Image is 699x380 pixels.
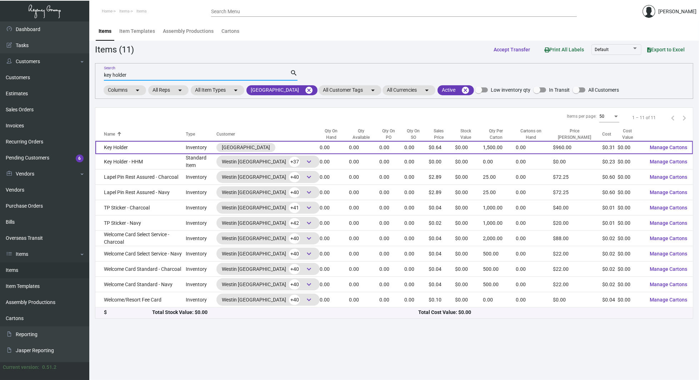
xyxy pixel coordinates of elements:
[644,247,693,260] button: Manage Cartons
[305,86,313,95] mat-icon: cancel
[599,114,604,119] span: 50
[290,69,298,77] mat-icon: search
[488,43,536,56] button: Accept Transfer
[418,309,684,316] div: Total Cost Value: $0.00
[553,200,602,216] td: $40.00
[222,144,270,151] div: [GEOGRAPHIC_DATA]
[95,216,186,231] td: TP Sticker - Navy
[289,187,300,198] span: +40
[349,128,380,141] div: Qty Available
[95,277,186,292] td: Welcome Card Standard - Navy
[404,169,429,185] td: 0.00
[455,154,483,169] td: $0.00
[429,246,455,262] td: $0.04
[438,85,474,95] mat-chip: Active
[516,200,553,216] td: 0.00
[380,185,405,200] td: 0.00
[644,155,693,168] button: Manage Cartons
[289,157,300,167] span: +37
[305,203,313,212] span: keyboard_arrow_down
[429,128,455,141] div: Sales Price
[380,128,398,141] div: Qty On PO
[289,264,300,274] span: +40
[404,200,429,216] td: 0.00
[349,277,380,292] td: 0.00
[553,262,602,277] td: $22.00
[95,43,134,56] div: Items (11)
[95,231,186,246] td: Welcome Card Select Service - Charcoal
[305,249,313,258] span: keyboard_arrow_down
[305,295,313,304] span: keyboard_arrow_down
[119,9,130,14] span: Items
[618,128,644,141] div: Cost Value
[494,47,530,52] span: Accept Transfer
[289,218,300,228] span: +42
[618,185,644,200] td: $0.00
[404,128,423,141] div: Qty On SO
[349,246,380,262] td: 0.00
[483,169,516,185] td: 25.00
[216,128,320,141] th: Customer
[404,246,429,262] td: 0.00
[380,231,405,246] td: 0.00
[429,200,455,216] td: $0.04
[429,141,455,154] td: $0.64
[618,200,644,216] td: $0.00
[603,200,618,216] td: $0.01
[320,292,349,308] td: 0.00
[455,169,483,185] td: $0.00
[618,277,644,292] td: $0.00
[186,185,216,200] td: Inventory
[603,292,618,308] td: $0.04
[319,85,381,95] mat-chip: All Customer Tags
[305,265,313,273] span: keyboard_arrow_down
[603,131,611,137] div: Cost
[305,157,313,166] span: keyboard_arrow_down
[483,128,509,141] div: Qty Per Carton
[222,172,314,182] div: Westin [GEOGRAPHIC_DATA]
[404,216,429,231] td: 0.00
[349,154,380,169] td: 0.00
[404,128,429,141] div: Qty On SO
[104,131,115,137] div: Name
[429,262,455,277] td: $0.04
[603,262,618,277] td: $0.02
[644,217,693,229] button: Manage Cartons
[369,86,377,95] mat-icon: arrow_drop_down
[380,200,405,216] td: 0.00
[186,154,216,169] td: Standard Item
[186,277,216,292] td: Inventory
[320,128,349,141] div: Qty On Hand
[349,200,380,216] td: 0.00
[455,128,476,141] div: Stock Value
[289,295,300,305] span: +40
[603,277,618,292] td: $0.02
[136,9,147,14] span: Items
[553,128,602,141] div: Price [PERSON_NAME]
[618,246,644,262] td: $0.00
[650,174,687,180] span: Manage Cartons
[102,9,113,14] span: Home
[650,282,687,287] span: Manage Cartons
[429,154,455,169] td: $0.00
[644,232,693,245] button: Manage Cartons
[320,216,349,231] td: 0.00
[222,233,314,244] div: Westin [GEOGRAPHIC_DATA]
[42,364,56,371] div: 0.51.2
[483,231,516,246] td: 2,000.00
[455,277,483,292] td: $0.00
[95,169,186,185] td: Lapel Pin Rest Assured - Charcoal
[644,293,693,306] button: Manage Cartons
[133,86,142,95] mat-icon: arrow_drop_down
[553,216,602,231] td: $20.00
[349,231,380,246] td: 0.00
[104,309,152,316] div: $
[289,203,300,213] span: +41
[516,169,553,185] td: 0.00
[516,292,553,308] td: 0.00
[95,292,186,308] td: Welcome/Resort Fee Card
[483,262,516,277] td: 500.00
[455,185,483,200] td: $0.00
[603,141,618,154] td: $0.31
[95,246,186,262] td: Welcome Card Select Service - Navy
